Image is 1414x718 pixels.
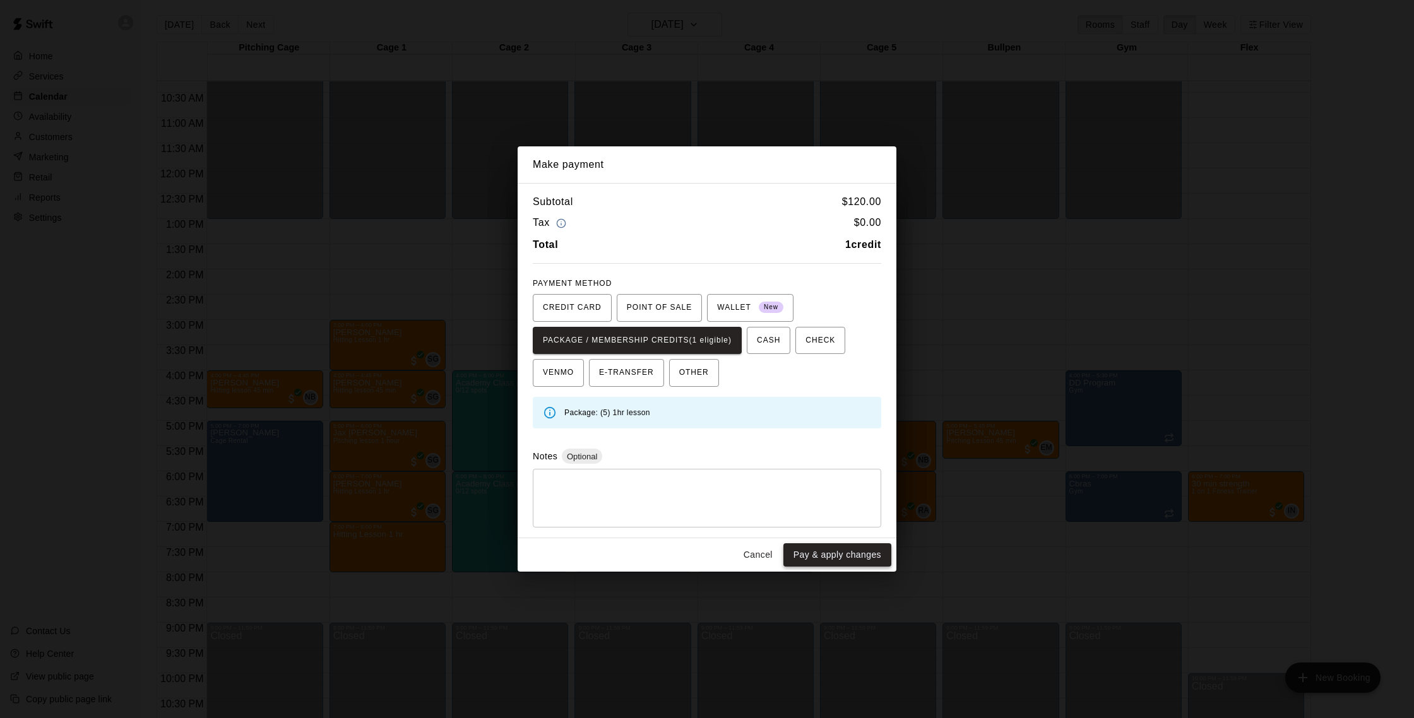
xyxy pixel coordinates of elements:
span: POINT OF SALE [627,298,692,318]
button: E-TRANSFER [589,359,664,387]
span: New [759,299,783,316]
span: VENMO [543,363,574,383]
span: PACKAGE / MEMBERSHIP CREDITS (1 eligible) [543,331,732,351]
h2: Make payment [518,146,896,183]
h6: Tax [533,215,569,232]
button: Cancel [738,543,778,567]
h6: $ 120.00 [842,194,881,210]
span: Optional [562,452,602,461]
button: POINT OF SALE [617,294,702,322]
button: Pay & apply changes [783,543,891,567]
button: PACKAGE / MEMBERSHIP CREDITS(1 eligible) [533,327,742,355]
button: CREDIT CARD [533,294,612,322]
button: WALLET New [707,294,793,322]
span: Package: (5) 1hr lesson [564,408,650,417]
span: CREDIT CARD [543,298,602,318]
label: Notes [533,451,557,461]
button: OTHER [669,359,719,387]
span: PAYMENT METHOD [533,279,612,288]
span: CHECK [805,331,835,351]
b: Total [533,239,558,250]
span: WALLET [717,298,783,318]
button: CASH [747,327,790,355]
span: E-TRANSFER [599,363,654,383]
span: CASH [757,331,780,351]
h6: $ 0.00 [854,215,881,232]
button: VENMO [533,359,584,387]
b: 1 credit [845,239,881,250]
h6: Subtotal [533,194,573,210]
button: CHECK [795,327,845,355]
span: OTHER [679,363,709,383]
